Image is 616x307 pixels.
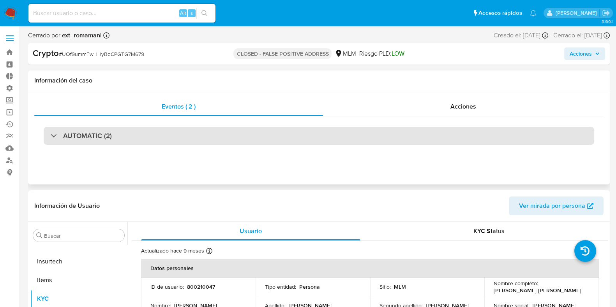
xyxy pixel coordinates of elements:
span: Usuario [240,226,262,235]
input: Buscar usuario o caso... [28,8,215,18]
div: Creado el: [DATE] [494,31,548,40]
div: AUTOMATIC (2) [44,127,594,145]
p: MLM [394,283,406,290]
th: Datos personales [141,259,599,277]
p: ID de usuario : [150,283,184,290]
span: Riesgo PLD: [359,49,404,58]
span: Eventos ( 2 ) [162,102,196,111]
div: MLM [335,49,356,58]
p: [PERSON_NAME] [PERSON_NAME] [494,287,581,294]
p: Nombre completo : [494,280,538,287]
p: Tipo entidad : [265,283,296,290]
a: Notificaciones [530,10,537,16]
b: Crypto [33,47,59,59]
span: - [550,31,552,40]
a: Salir [602,9,610,17]
span: LOW [391,49,404,58]
span: Acciones [450,102,476,111]
b: ext_romamani [60,31,102,40]
button: Acciones [564,47,605,60]
button: Items [30,271,127,289]
button: Insurtech [30,252,127,271]
span: Cerrado por [28,31,102,40]
div: Cerrado el: [DATE] [553,31,610,40]
h1: Información de Usuario [34,202,100,210]
button: Buscar [36,232,42,239]
span: Accesos rápidos [478,9,522,17]
p: igor.oliveirabrito@mercadolibre.com [555,9,599,17]
span: Acciones [570,47,592,60]
h1: Información del caso [34,77,604,84]
button: search-icon [196,8,212,19]
p: 800210047 [187,283,215,290]
input: Buscar [44,232,121,239]
span: KYC Status [473,226,505,235]
p: Actualizado hace 9 meses [141,247,204,254]
p: Sitio : [379,283,391,290]
button: Ver mirada por persona [509,196,604,215]
p: Persona [299,283,320,290]
span: Alt [180,9,186,17]
span: # UOf9ummFwHHyBdCPGTG7M679 [59,50,144,58]
h3: AUTOMATIC (2) [63,132,112,140]
p: CLOSED - FALSE POSITIVE ADDRESS [233,48,332,59]
span: Ver mirada por persona [519,196,585,215]
span: s [191,9,193,17]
